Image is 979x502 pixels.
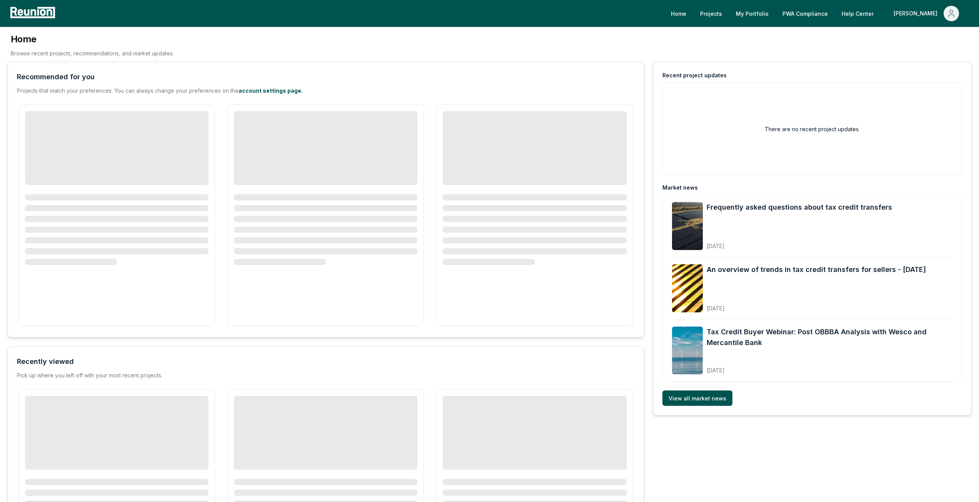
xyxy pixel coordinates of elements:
div: [DATE] [707,237,892,250]
a: Home [665,6,692,21]
a: An overview of trends in tax credit transfers for sellers - [DATE] [707,264,926,275]
img: Frequently asked questions about tax credit transfers [672,202,703,250]
span: Projects that match your preferences. You can always change your preferences on the [17,87,238,94]
a: Projects [694,6,728,21]
a: Tax Credit Buyer Webinar: Post OBBBA Analysis with Wesco and Mercantile Bank [707,327,952,348]
div: Recent project updates [662,72,727,79]
a: Frequently asked questions about tax credit transfers [707,202,892,213]
div: [DATE] [707,361,952,374]
a: View all market news [662,390,732,406]
img: An overview of trends in tax credit transfers for sellers - September 2025 [672,264,703,312]
a: My Portfolio [730,6,775,21]
div: Recommended for you [17,72,95,82]
p: Browse recent projects, recommendations, and market updates. [11,49,174,57]
a: account settings page. [238,87,303,94]
a: PWA Compliance [776,6,834,21]
div: Pick up where you left off with your most recent projects. [17,372,162,379]
div: [PERSON_NAME] [894,6,941,21]
button: [PERSON_NAME] [887,6,965,21]
div: Recently viewed [17,356,74,367]
img: Tax Credit Buyer Webinar: Post OBBBA Analysis with Wesco and Mercantile Bank [672,327,703,375]
div: Market news [662,184,698,192]
a: Help Center [836,6,880,21]
h2: There are no recent project updates. [765,125,860,133]
h3: Home [11,33,174,45]
nav: Main [665,6,971,21]
div: [DATE] [707,299,926,312]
